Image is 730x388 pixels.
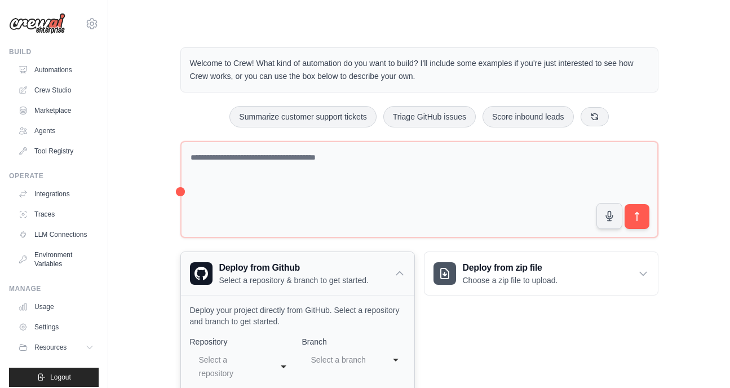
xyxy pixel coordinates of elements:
[14,205,99,223] a: Traces
[674,334,730,388] div: Widget de chat
[463,275,558,286] p: Choose a zip file to upload.
[50,373,71,382] span: Logout
[190,336,293,347] label: Repository
[190,57,649,83] p: Welcome to Crew! What kind of automation do you want to build? I'll include some examples if you'...
[14,226,99,244] a: LLM Connections
[199,353,262,380] div: Select a repository
[311,353,374,367] div: Select a branch
[34,343,67,352] span: Resources
[14,142,99,160] a: Tool Registry
[463,261,558,275] h3: Deploy from zip file
[14,318,99,336] a: Settings
[483,106,574,127] button: Score inbound leads
[9,171,99,180] div: Operate
[190,305,405,327] p: Deploy your project directly from GitHub. Select a repository and branch to get started.
[674,334,730,388] iframe: Chat Widget
[219,275,369,286] p: Select a repository & branch to get started.
[14,298,99,316] a: Usage
[383,106,476,127] button: Triage GitHub issues
[9,47,99,56] div: Build
[219,261,369,275] h3: Deploy from Github
[14,81,99,99] a: Crew Studio
[302,336,405,347] label: Branch
[14,185,99,203] a: Integrations
[14,61,99,79] a: Automations
[229,106,376,127] button: Summarize customer support tickets
[9,13,65,34] img: Logo
[9,368,99,387] button: Logout
[14,338,99,356] button: Resources
[9,284,99,293] div: Manage
[14,102,99,120] a: Marketplace
[14,122,99,140] a: Agents
[14,246,99,273] a: Environment Variables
